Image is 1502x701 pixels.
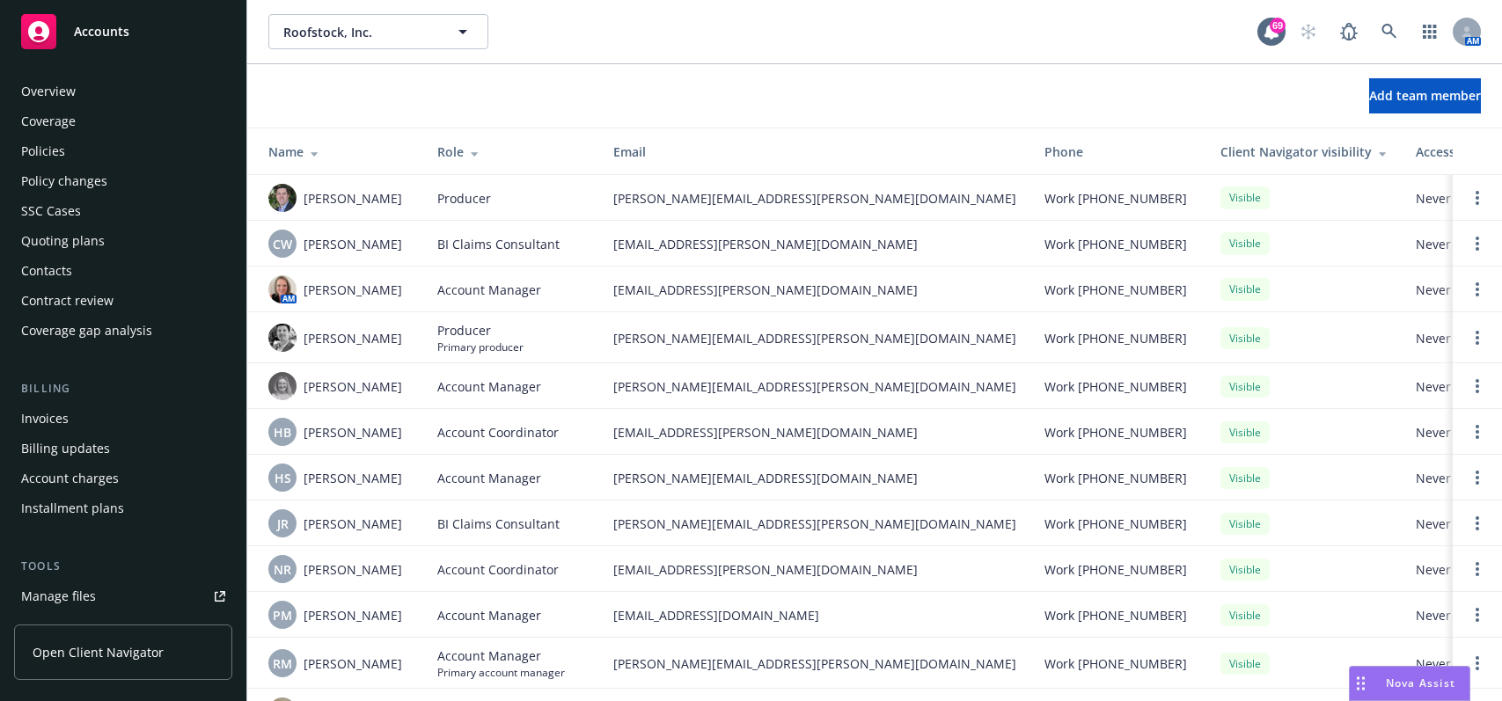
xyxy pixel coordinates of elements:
[21,137,65,165] div: Policies
[21,227,105,255] div: Quoting plans
[613,281,1016,299] span: [EMAIL_ADDRESS][PERSON_NAME][DOMAIN_NAME]
[21,405,69,433] div: Invoices
[613,515,1016,533] span: [PERSON_NAME][EMAIL_ADDRESS][PERSON_NAME][DOMAIN_NAME]
[21,494,124,522] div: Installment plans
[1220,559,1270,581] div: Visible
[21,77,76,106] div: Overview
[1369,87,1481,104] span: Add team member
[14,7,232,56] a: Accounts
[14,558,232,575] div: Tools
[14,464,232,493] a: Account charges
[437,606,541,624] span: Account Manager
[1467,559,1488,580] a: Open options
[437,340,524,354] span: Primary producer
[613,329,1016,347] span: [PERSON_NAME][EMAIL_ADDRESS][PERSON_NAME][DOMAIN_NAME]
[14,582,232,610] a: Manage files
[437,321,524,340] span: Producer
[437,377,541,396] span: Account Manager
[275,469,291,487] span: HS
[1044,189,1187,208] span: Work [PHONE_NUMBER]
[304,469,402,487] span: [PERSON_NAME]
[283,23,436,41] span: Roofstock, Inc.
[21,582,96,610] div: Manage files
[268,372,297,400] img: photo
[1270,18,1286,33] div: 69
[437,469,541,487] span: Account Manager
[1220,376,1270,398] div: Visible
[437,235,560,253] span: BI Claims Consultant
[14,167,232,195] a: Policy changes
[304,281,402,299] span: [PERSON_NAME]
[14,257,232,285] a: Contacts
[437,189,491,208] span: Producer
[437,560,559,579] span: Account Coordinator
[613,189,1016,208] span: [PERSON_NAME][EMAIL_ADDRESS][PERSON_NAME][DOMAIN_NAME]
[14,287,232,315] a: Contract review
[1220,604,1270,626] div: Visible
[1467,513,1488,534] a: Open options
[14,405,232,433] a: Invoices
[21,464,119,493] div: Account charges
[21,257,72,285] div: Contacts
[304,654,402,673] span: [PERSON_NAME]
[273,235,292,253] span: CW
[1369,78,1481,113] button: Add team member
[1412,14,1447,49] a: Switch app
[1467,421,1488,442] a: Open options
[437,142,585,161] div: Role
[1349,666,1470,701] button: Nova Assist
[1044,515,1187,533] span: Work [PHONE_NUMBER]
[277,515,289,533] span: JR
[1220,421,1270,443] div: Visible
[14,107,232,135] a: Coverage
[1331,14,1366,49] a: Report a Bug
[14,380,232,398] div: Billing
[437,646,565,665] span: Account Manager
[21,197,81,225] div: SSC Cases
[1220,467,1270,489] div: Visible
[1291,14,1326,49] a: Start snowing
[14,317,232,345] a: Coverage gap analysis
[1467,376,1488,397] a: Open options
[1467,653,1488,674] a: Open options
[1044,235,1187,253] span: Work [PHONE_NUMBER]
[304,423,402,442] span: [PERSON_NAME]
[21,434,110,463] div: Billing updates
[304,606,402,624] span: [PERSON_NAME]
[14,434,232,463] a: Billing updates
[1220,327,1270,349] div: Visible
[1220,186,1270,208] div: Visible
[21,107,76,135] div: Coverage
[613,142,1016,161] div: Email
[613,560,1016,579] span: [EMAIL_ADDRESS][PERSON_NAME][DOMAIN_NAME]
[437,281,541,299] span: Account Manager
[1044,281,1187,299] span: Work [PHONE_NUMBER]
[1044,654,1187,673] span: Work [PHONE_NUMBER]
[304,560,402,579] span: [PERSON_NAME]
[74,25,129,39] span: Accounts
[268,14,488,49] button: Roofstock, Inc.
[21,167,107,195] div: Policy changes
[14,77,232,106] a: Overview
[1044,142,1192,161] div: Phone
[268,142,409,161] div: Name
[273,654,292,673] span: RM
[1044,423,1187,442] span: Work [PHONE_NUMBER]
[1386,675,1455,690] span: Nova Assist
[273,606,292,624] span: PM
[304,377,402,396] span: [PERSON_NAME]
[304,515,402,533] span: [PERSON_NAME]
[14,227,232,255] a: Quoting plans
[304,189,402,208] span: [PERSON_NAME]
[613,235,1016,253] span: [EMAIL_ADDRESS][PERSON_NAME][DOMAIN_NAME]
[437,423,559,442] span: Account Coordinator
[613,377,1016,396] span: [PERSON_NAME][EMAIL_ADDRESS][PERSON_NAME][DOMAIN_NAME]
[1467,233,1488,254] a: Open options
[304,235,402,253] span: [PERSON_NAME]
[1220,232,1270,254] div: Visible
[33,643,164,661] span: Open Client Navigator
[1467,467,1488,488] a: Open options
[1350,667,1372,700] div: Drag to move
[613,654,1016,673] span: [PERSON_NAME][EMAIL_ADDRESS][PERSON_NAME][DOMAIN_NAME]
[1044,377,1187,396] span: Work [PHONE_NUMBER]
